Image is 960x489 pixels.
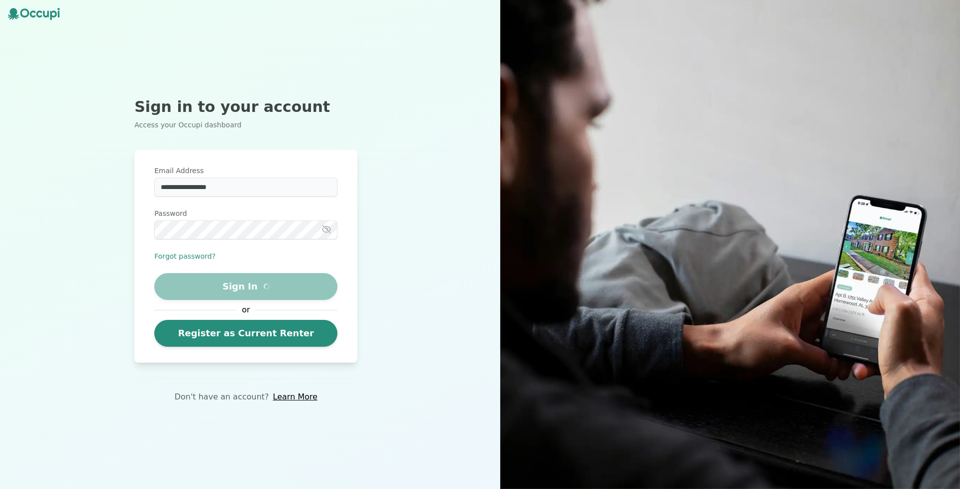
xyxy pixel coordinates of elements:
[273,391,317,403] a: Learn More
[134,98,357,116] h2: Sign in to your account
[154,208,337,218] label: Password
[154,320,337,347] a: Register as Current Renter
[237,304,255,316] span: or
[134,120,357,130] p: Access your Occupi dashboard
[175,391,269,403] p: Don't have an account?
[154,166,337,176] label: Email Address
[154,251,215,261] button: Forgot password?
